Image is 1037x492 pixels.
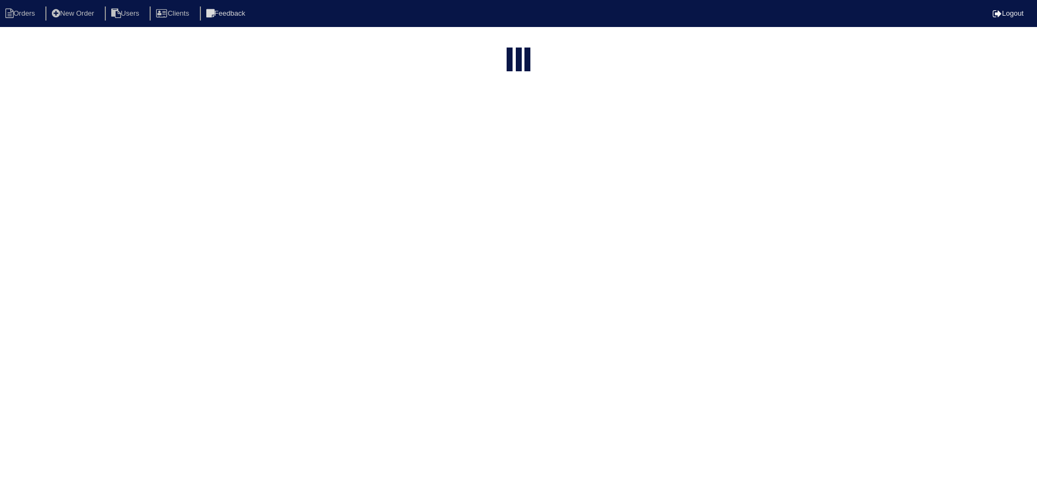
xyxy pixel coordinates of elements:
li: Feedback [200,6,254,21]
li: Users [105,6,148,21]
li: New Order [45,6,103,21]
div: loading... [516,48,522,73]
li: Clients [150,6,198,21]
a: Clients [150,9,198,17]
a: Users [105,9,148,17]
a: New Order [45,9,103,17]
a: Logout [993,9,1023,17]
